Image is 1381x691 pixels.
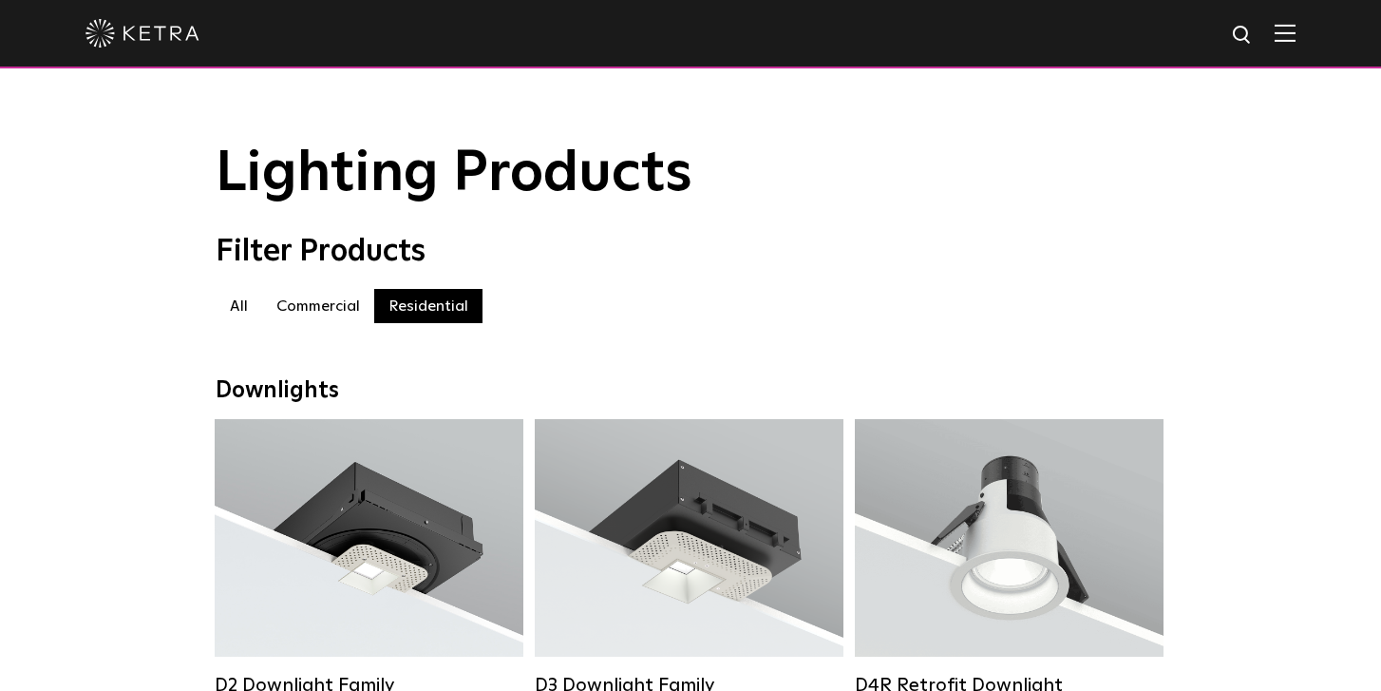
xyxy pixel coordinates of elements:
[1231,24,1255,48] img: search icon
[216,145,692,202] span: Lighting Products
[262,289,374,323] label: Commercial
[216,234,1165,270] div: Filter Products
[374,289,482,323] label: Residential
[1275,24,1296,42] img: Hamburger%20Nav.svg
[85,19,199,48] img: ketra-logo-2019-white
[216,289,262,323] label: All
[216,377,1165,405] div: Downlights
